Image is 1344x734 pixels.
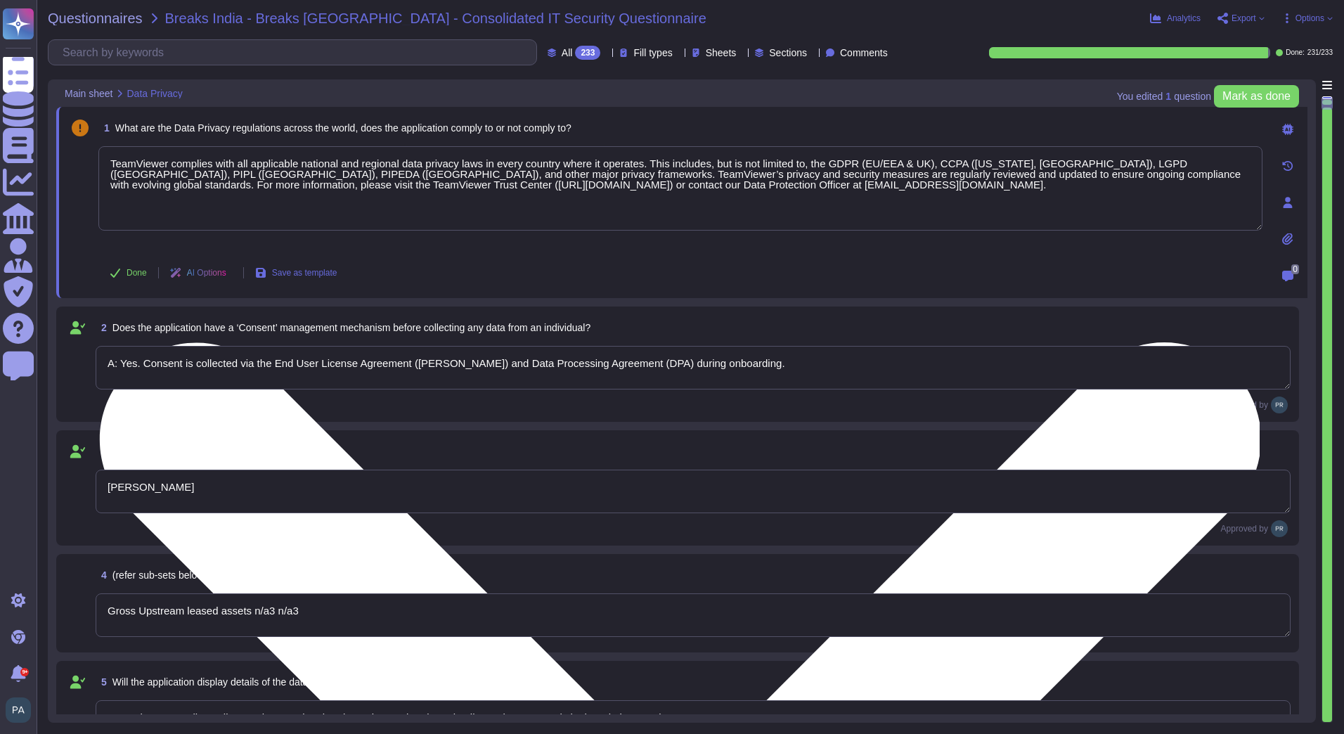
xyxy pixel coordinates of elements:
[56,40,536,65] input: Search by keywords
[115,122,571,134] span: What are the Data Privacy regulations across the world, does the application comply to or not com...
[96,677,107,687] span: 5
[633,48,672,58] span: Fill types
[1295,14,1324,22] span: Options
[98,123,110,133] span: 1
[96,593,1291,637] textarea: Gross Upstream leased assets n/a3 n/a3
[65,89,112,98] span: Main sheet
[3,695,41,726] button: user
[1167,14,1201,22] span: Analytics
[96,346,1291,389] textarea: A: Yes. Consent is collected via the End User License Agreement ([PERSON_NAME]) and Data Processi...
[127,89,182,98] span: Data Privacy
[1214,85,1299,108] button: Mark as done
[96,570,107,580] span: 4
[1117,91,1211,101] span: You edited question
[1307,49,1333,56] span: 231 / 233
[6,697,31,723] img: user
[96,470,1291,513] textarea: [PERSON_NAME]
[96,323,107,333] span: 2
[1165,91,1171,101] b: 1
[165,11,706,25] span: Breaks India - Breaks [GEOGRAPHIC_DATA] - Consolidated IT Security Questionnaire
[1291,264,1299,274] span: 0
[1271,520,1288,537] img: user
[1222,91,1291,102] span: Mark as done
[20,668,29,676] div: 9+
[96,446,107,456] span: 3
[706,48,737,58] span: Sheets
[575,46,600,60] div: 233
[1271,397,1288,413] img: user
[769,48,807,58] span: Sections
[840,48,888,58] span: Comments
[98,146,1262,231] textarea: TeamViewer complies with all applicable national and regional data privacy laws in every country ...
[1286,49,1305,56] span: Done:
[1150,13,1201,24] button: Analytics
[1232,14,1256,22] span: Export
[562,48,573,58] span: All
[48,11,143,25] span: Questionnaires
